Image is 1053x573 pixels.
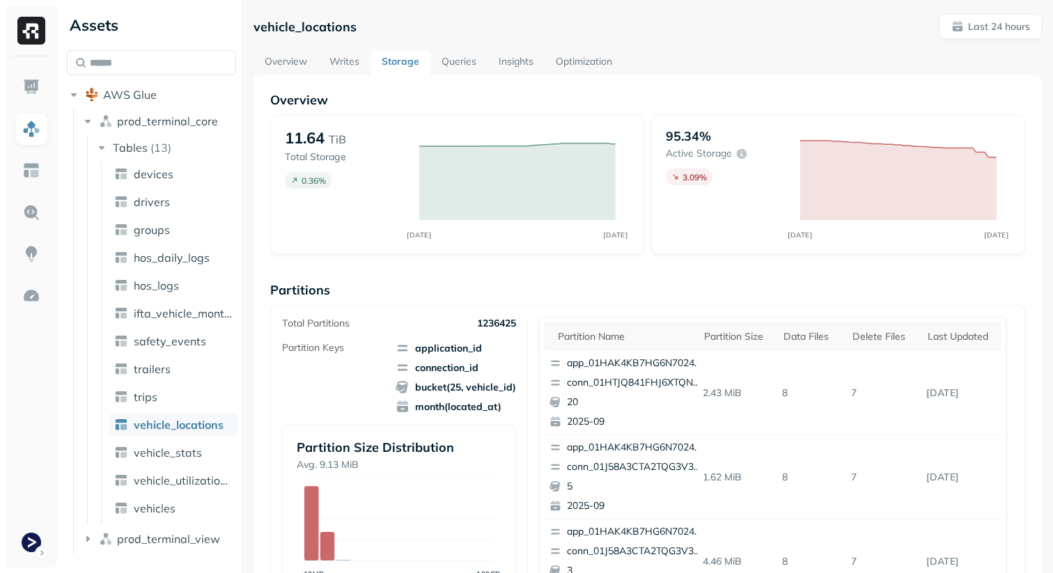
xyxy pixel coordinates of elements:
img: table [114,306,128,320]
a: Optimization [545,50,623,75]
p: 7 [845,381,921,405]
img: table [114,390,128,404]
p: Overview [270,92,1025,108]
p: 0.36 % [302,175,326,186]
p: 8 [777,465,845,489]
a: Writes [318,50,370,75]
img: namespace [99,114,113,128]
a: hos_logs [109,274,238,297]
a: ifta_vehicle_months [109,302,238,324]
a: vehicle_stats [109,441,238,464]
p: conn_01J58A3CTA2TQG3V391ZZFPDPM [567,460,702,474]
p: Active storage [666,147,732,160]
img: table [114,195,128,209]
a: hos_daily_logs [109,246,238,269]
a: Storage [370,50,430,75]
p: TiB [329,131,346,148]
tspan: [DATE] [604,230,628,239]
a: vehicle_utilization_day [109,469,238,492]
a: vehicles [109,497,238,519]
p: Partition Size Distribution [297,439,501,455]
span: safety_events [134,334,206,348]
img: Assets [22,120,40,138]
tspan: [DATE] [788,230,813,239]
p: conn_01HTJQ841FHJ6XTQN5YK7RXZMG [567,376,702,390]
img: namespace [99,532,113,546]
button: Tables(13) [95,136,237,159]
img: table [114,223,128,237]
p: app_01HAK4KB7HG6N7024210G3S8D5 [567,525,702,539]
img: Asset Explorer [22,162,40,180]
p: 11.64 [285,128,325,148]
a: drivers [109,191,238,213]
span: vehicle_stats [134,446,202,460]
img: table [114,278,128,292]
img: Query Explorer [22,203,40,221]
a: Queries [430,50,487,75]
img: Terminal [22,533,41,552]
img: Dashboard [22,78,40,96]
img: root [85,88,99,102]
p: Sep 12, 2025 [921,381,1001,405]
img: Optimization [22,287,40,305]
p: 5 [567,480,702,494]
span: drivers [134,195,170,209]
p: 8 [777,381,845,405]
p: Total Partitions [282,317,350,330]
button: prod_terminal_view [81,528,237,550]
button: app_01HAK4KB7HG6N7024210G3S8D5conn_01J58A3CTA2TQG3V391ZZFPDPM52025-09 [544,435,708,519]
p: ( 13 ) [150,141,171,155]
img: table [114,418,128,432]
div: Last updated [928,330,994,343]
p: Total Storage [285,150,405,164]
img: Insights [22,245,40,263]
img: table [114,473,128,487]
p: 2025-09 [567,415,702,429]
button: AWS Glue [67,84,236,106]
span: ifta_vehicle_months [134,306,233,320]
div: Partition size [704,330,770,343]
img: table [114,167,128,181]
span: trips [134,390,157,404]
a: safety_events [109,330,238,352]
span: month(located_at) [396,400,516,414]
p: Partition Keys [282,341,344,354]
button: prod_terminal_core [81,110,237,132]
a: groups [109,219,238,241]
img: Ryft [17,17,45,45]
div: Data Files [783,330,838,343]
img: table [114,334,128,348]
span: vehicles [134,501,175,515]
div: Assets [67,14,236,36]
span: prod_terminal_view [117,532,220,546]
p: app_01HAK4KB7HG6N7024210G3S8D5 [567,356,702,370]
p: 95.34% [666,128,711,144]
span: Tables [113,141,148,155]
p: Partitions [270,282,1025,298]
p: 3.09 % [682,172,707,182]
tspan: [DATE] [985,230,1009,239]
img: table [114,251,128,265]
span: vehicle_locations [134,418,224,432]
a: Insights [487,50,545,75]
span: application_id [396,341,516,355]
button: Last 24 hours [939,14,1042,39]
p: Last 24 hours [968,20,1030,33]
p: 7 [845,465,921,489]
p: Sep 12, 2025 [921,465,1001,489]
p: 20 [567,395,702,409]
a: vehicle_locations [109,414,238,436]
img: table [114,501,128,515]
p: 1236425 [477,317,516,330]
a: trailers [109,358,238,380]
p: 1.62 MiB [697,465,777,489]
p: vehicle_locations [253,19,357,35]
div: Delete Files [852,330,914,343]
p: app_01HAK4KB7HG6N7024210G3S8D5 [567,441,702,455]
span: AWS Glue [103,88,157,102]
img: table [114,446,128,460]
img: table [114,362,128,376]
a: devices [109,163,238,185]
span: vehicle_utilization_day [134,473,233,487]
a: trips [109,386,238,408]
